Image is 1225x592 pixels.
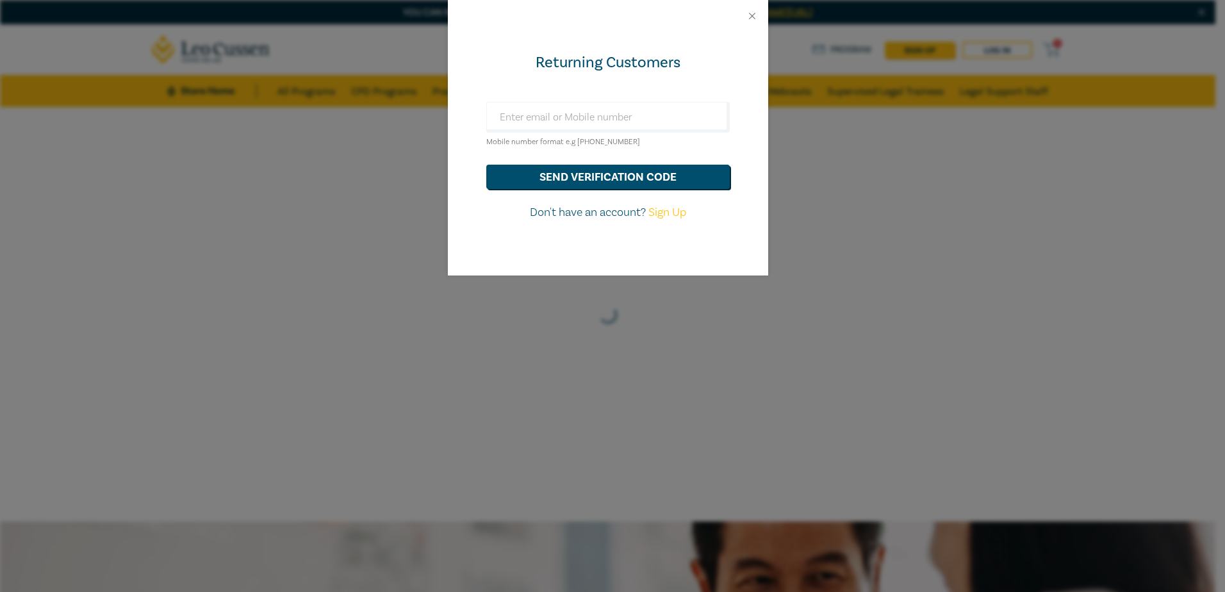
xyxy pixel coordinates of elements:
[486,204,730,221] p: Don't have an account?
[648,205,686,220] a: Sign Up
[486,102,730,133] input: Enter email or Mobile number
[486,137,640,147] small: Mobile number format e.g [PHONE_NUMBER]
[486,165,730,189] button: send verification code
[746,10,758,22] button: Close
[486,53,730,73] div: Returning Customers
